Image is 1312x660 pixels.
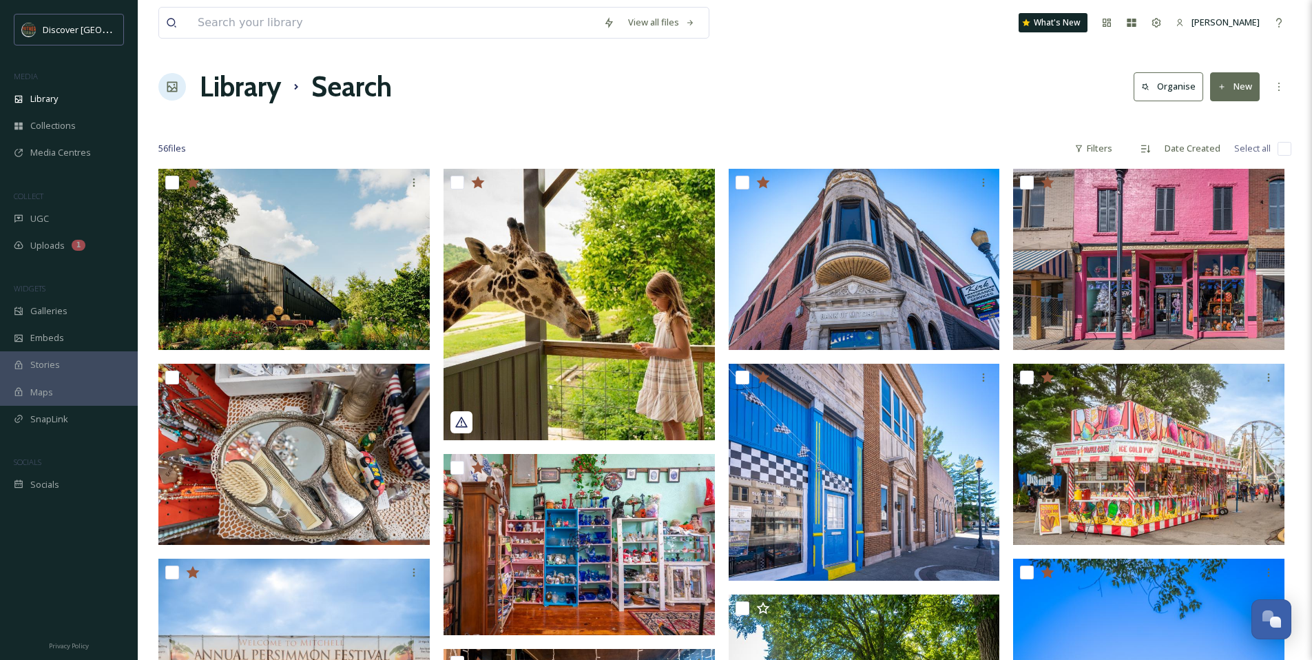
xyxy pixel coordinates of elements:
[1158,135,1227,162] div: Date Created
[49,637,89,653] a: Privacy Policy
[158,364,430,545] img: DSC03810.jpg
[30,331,64,344] span: Embeds
[1134,72,1203,101] button: Organise
[1169,9,1267,36] a: [PERSON_NAME]
[30,358,60,371] span: Stories
[1210,72,1260,101] button: New
[1013,169,1284,350] img: DSC03826.jpg
[30,239,65,252] span: Uploads
[72,240,85,251] div: 1
[22,23,36,37] img: SIN-logo.svg
[1234,142,1271,155] span: Select all
[30,386,53,399] span: Maps
[311,66,392,107] h1: Search
[30,305,67,318] span: Galleries
[200,66,281,107] a: Library
[49,641,89,650] span: Privacy Policy
[30,146,91,159] span: Media Centres
[444,454,715,635] img: DSC03799.jpg
[1019,13,1087,32] a: What's New
[30,478,59,491] span: Socials
[729,169,1000,350] img: DSC03847.jpg
[158,142,186,155] span: 56 file s
[14,191,43,201] span: COLLECT
[30,119,76,132] span: Collections
[158,169,430,350] img: 2 - Hard Truth Rackhouse.jpg
[1191,16,1260,28] span: [PERSON_NAME]
[30,212,49,225] span: UGC
[14,283,45,293] span: WIDGETS
[14,457,41,467] span: SOCIALS
[43,23,215,36] span: Discover [GEOGRAPHIC_DATA][US_STATE]
[1013,364,1284,545] img: DSC09181.jpg
[1134,72,1210,101] a: Organise
[191,8,596,38] input: Search your library
[444,169,715,440] img: 1b1d81a5-b84c-681d-ea38-4846cd7dc067.jpg
[621,9,702,36] a: View all files
[14,71,38,81] span: MEDIA
[1251,599,1291,639] button: Open Chat
[1068,135,1119,162] div: Filters
[30,413,68,426] span: SnapLink
[30,92,58,105] span: Library
[729,364,1000,581] img: DSC03782.jpg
